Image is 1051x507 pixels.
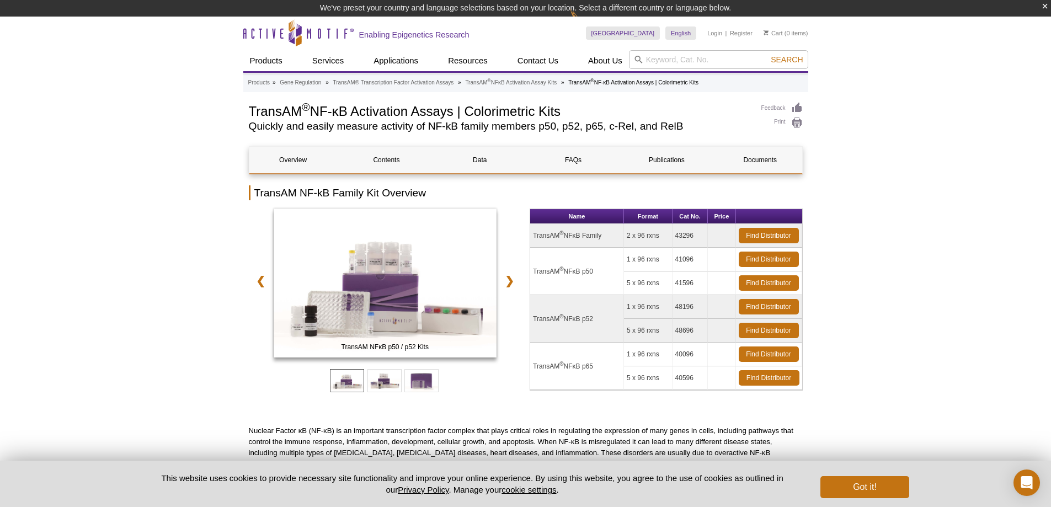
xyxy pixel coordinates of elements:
[716,147,804,173] a: Documents
[398,485,449,494] a: Privacy Policy
[624,343,673,366] td: 1 x 96 rxns
[1013,469,1040,496] div: Open Intercom Messenger
[624,248,673,271] td: 1 x 96 rxns
[306,50,351,71] a: Services
[249,121,750,131] h2: Quickly and easily measure activity of NF-kB family members p50, p52, p65, c-Rel, and RelB
[624,209,673,224] th: Format
[708,209,735,224] th: Price
[673,366,708,390] td: 40596
[530,248,624,295] td: TransAM NFκB p50
[243,50,289,71] a: Products
[274,209,497,361] a: TransAM NFκB p50 / p52 Kits
[771,55,803,64] span: Search
[280,78,321,88] a: Gene Regulation
[249,425,803,469] p: Nuclear Factor κB (NF-κB) is an important transcription factor complex that plays critical roles ...
[249,185,803,200] h2: TransAM NF-kB Family Kit Overview
[764,26,808,40] li: (0 items)
[559,313,563,319] sup: ®
[561,79,564,86] li: »
[629,50,808,69] input: Keyword, Cat. No.
[458,79,461,86] li: »
[739,299,799,314] a: Find Distributor
[673,295,708,319] td: 48196
[530,343,624,390] td: TransAM NFκB p65
[249,102,750,119] h1: TransAM NF-κB Activation Assays | Colorimetric Kits
[326,79,329,86] li: »
[623,147,711,173] a: Publications
[624,271,673,295] td: 5 x 96 rxns
[624,295,673,319] td: 1 x 96 rxns
[665,26,696,40] a: English
[529,147,617,173] a: FAQs
[624,224,673,248] td: 2 x 96 rxns
[570,8,599,34] img: Change Here
[511,50,565,71] a: Contact Us
[739,323,799,338] a: Find Distributor
[673,209,708,224] th: Cat No.
[142,472,803,495] p: This website uses cookies to provide necessary site functionality and improve your online experie...
[586,26,660,40] a: [GEOGRAPHIC_DATA]
[249,147,337,173] a: Overview
[559,266,563,272] sup: ®
[302,101,310,113] sup: ®
[624,366,673,390] td: 5 x 96 rxns
[673,271,708,295] td: 41596
[559,230,563,236] sup: ®
[359,30,470,40] h2: Enabling Epigenetics Research
[502,485,556,494] button: cookie settings
[591,78,594,83] sup: ®
[488,78,491,83] sup: ®
[761,102,803,114] a: Feedback
[739,370,799,386] a: Find Distributor
[673,343,708,366] td: 40096
[764,29,783,37] a: Cart
[820,476,909,498] button: Got it!
[276,341,494,353] span: TransAM NFκB p50 / p52 Kits
[530,209,624,224] th: Name
[343,147,430,173] a: Contents
[767,55,806,65] button: Search
[739,252,799,267] a: Find Distributor
[764,30,769,35] img: Your Cart
[730,29,753,37] a: Register
[274,209,497,357] img: TransAM NFκB p50 / p52 Kits
[673,319,708,343] td: 48696
[739,228,799,243] a: Find Distributor
[707,29,722,37] a: Login
[441,50,494,71] a: Resources
[498,268,521,293] a: ❯
[739,346,799,362] a: Find Distributor
[367,50,425,71] a: Applications
[465,78,557,88] a: TransAM®NFκB Activation Assay Kits
[333,78,454,88] a: TransAM® Transcription Factor Activation Assays
[739,275,799,291] a: Find Distributor
[436,147,524,173] a: Data
[581,50,629,71] a: About Us
[624,319,673,343] td: 5 x 96 rxns
[559,361,563,367] sup: ®
[673,224,708,248] td: 43296
[530,224,624,248] td: TransAM NFκB Family
[725,26,727,40] li: |
[761,117,803,129] a: Print
[273,79,276,86] li: »
[568,79,698,86] li: TransAM NF-κB Activation Assays | Colorimetric Kits
[248,78,270,88] a: Products
[673,248,708,271] td: 41096
[530,295,624,343] td: TransAM NFκB p52
[249,268,273,293] a: ❮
